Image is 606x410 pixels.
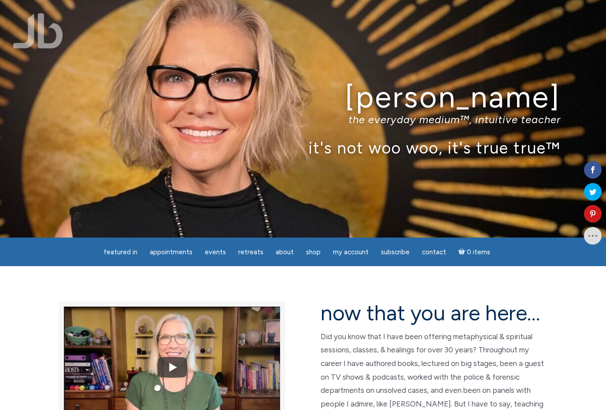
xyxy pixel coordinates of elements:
[328,244,374,261] a: My Account
[588,155,602,159] span: Shares
[276,248,294,256] span: About
[103,248,137,256] span: featured in
[301,244,326,261] a: Shop
[144,244,198,261] a: Appointments
[458,248,467,256] i: Cart
[205,248,226,256] span: Events
[270,244,299,261] a: About
[381,248,410,256] span: Subscribe
[417,244,451,261] a: Contact
[45,138,561,157] p: it's not woo woo, it's true true™
[422,248,446,256] span: Contact
[306,248,321,256] span: Shop
[376,244,415,261] a: Subscribe
[238,248,263,256] span: Retreats
[321,301,547,325] h2: now that you are here…
[13,13,63,48] img: Jamie Butler. The Everyday Medium
[45,81,561,113] h1: [PERSON_NAME]
[453,243,495,261] a: Cart0 items
[333,248,369,256] span: My Account
[233,244,269,261] a: Retreats
[45,113,561,126] p: the everyday medium™, intuitive teacher
[200,244,231,261] a: Events
[150,248,192,256] span: Appointments
[98,244,143,261] a: featured in
[467,249,490,256] span: 0 items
